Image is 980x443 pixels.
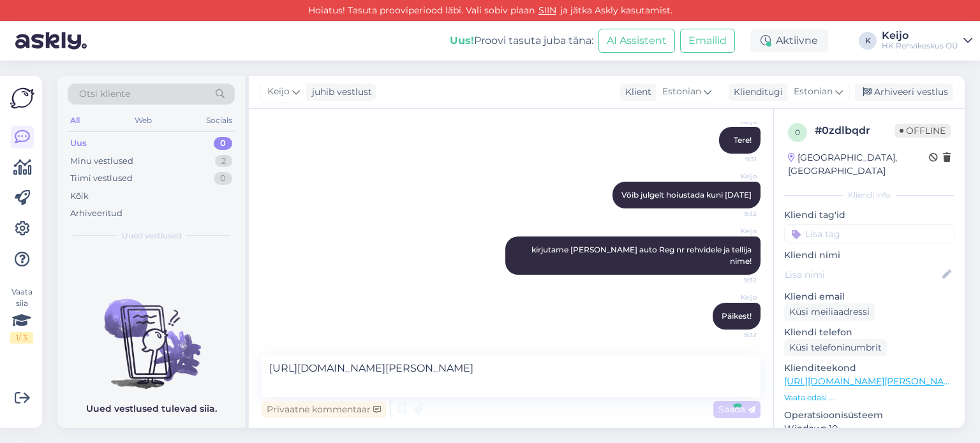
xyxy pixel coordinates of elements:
div: Küsi meiliaadressi [784,303,875,321]
div: All [68,112,82,129]
span: Võib julgelt hoiustada kuni [DATE] [621,190,752,200]
div: 0 [214,172,232,185]
b: Uus! [450,34,474,47]
div: # 0zdlbqdr [815,123,895,138]
span: Keijo [709,293,757,302]
div: K [859,32,877,50]
span: Uued vestlused [122,230,181,242]
p: Kliendi nimi [784,249,954,262]
div: Minu vestlused [70,155,133,168]
p: Windows 10 [784,422,954,435]
div: juhib vestlust [307,85,372,99]
div: 1 / 3 [10,332,33,344]
span: Keijo [709,171,757,181]
span: 9:32 [709,209,757,219]
span: kirjutame [PERSON_NAME] auto Reg nr rehvidele ja tellija nime! [531,245,754,266]
div: [GEOGRAPHIC_DATA], [GEOGRAPHIC_DATA] [788,151,929,178]
button: Emailid [680,29,735,53]
a: [URL][DOMAIN_NAME][PERSON_NAME] [784,375,960,387]
p: Vaata edasi ... [784,392,954,403]
div: Aktiivne [750,29,828,52]
div: Klienditugi [729,85,783,99]
div: Web [132,112,154,129]
span: Tere! [734,135,752,145]
span: 9:32 [709,330,757,340]
div: Tiimi vestlused [70,172,133,185]
div: Socials [204,112,235,129]
p: Kliendi tag'id [784,208,954,222]
span: Päikest! [722,311,752,321]
div: 0 [214,137,232,150]
input: Lisa tag [784,224,954,243]
div: Arhiveeri vestlus [855,84,953,101]
div: Küsi telefoninumbrit [784,339,887,356]
span: Estonian [662,85,701,99]
div: Vaata siia [10,286,33,344]
div: Arhiveeritud [70,207,122,220]
a: KeijoHK Rehvikeskus OÜ [882,31,972,51]
div: Keijo [882,31,958,41]
span: 0 [795,127,800,137]
img: No chats [57,276,245,391]
p: Klienditeekond [784,361,954,375]
button: AI Assistent [598,29,675,53]
p: Kliendi email [784,290,954,303]
div: Klient [620,85,651,99]
span: 9:31 [709,154,757,164]
div: HK Rehvikeskus OÜ [882,41,958,51]
p: Uued vestlused tulevad siia. [86,402,217,416]
div: Uus [70,137,87,150]
a: SIIN [535,4,560,16]
span: Keijo [709,117,757,126]
span: 9:32 [709,275,757,285]
span: Estonian [794,85,833,99]
div: Kõik [70,190,89,203]
span: Keijo [267,85,290,99]
div: Proovi tasuta juba täna: [450,33,593,48]
span: Offline [895,124,951,138]
img: Askly Logo [10,86,34,110]
div: 2 [215,155,232,168]
span: Keijo [709,226,757,236]
span: Otsi kliente [79,87,130,101]
p: Operatsioonisüsteem [784,409,954,422]
input: Lisa nimi [785,268,940,282]
div: Kliendi info [784,189,954,201]
p: Kliendi telefon [784,326,954,339]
